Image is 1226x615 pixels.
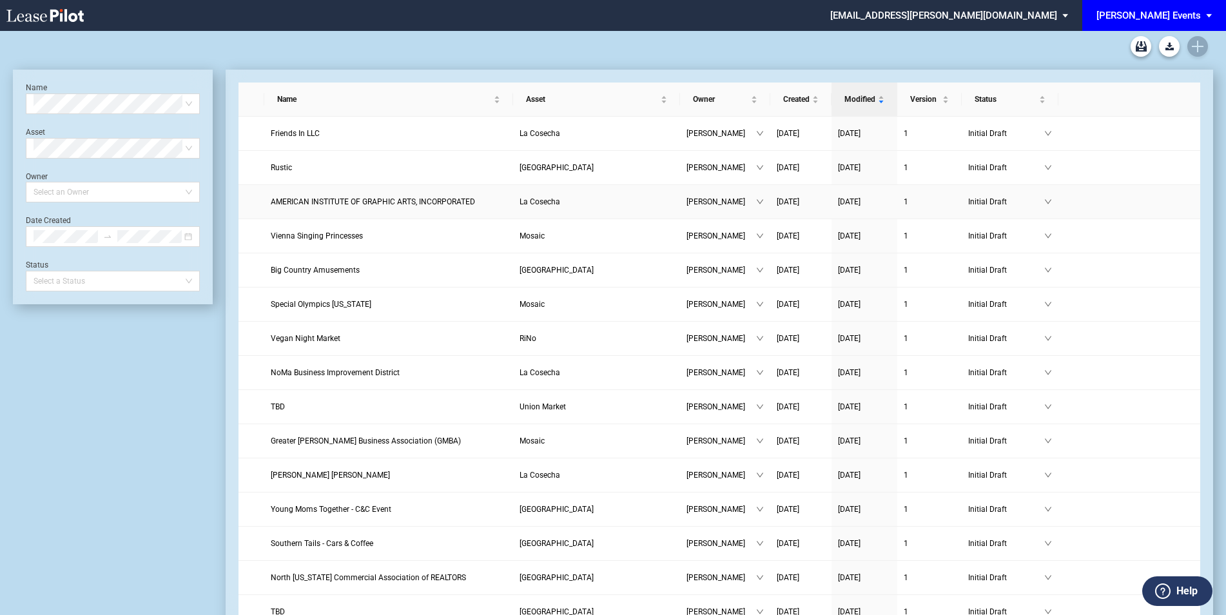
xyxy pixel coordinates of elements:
span: 1 [904,197,908,206]
label: Date Created [26,216,71,225]
span: 1 [904,505,908,514]
a: [GEOGRAPHIC_DATA] [520,537,674,550]
span: [DATE] [777,402,799,411]
span: Initial Draft [968,195,1044,208]
span: Mosaic [520,436,545,445]
a: 1 [904,469,955,482]
span: down [1044,335,1052,342]
span: 1 [904,300,908,309]
a: 1 [904,503,955,516]
span: [DATE] [838,197,861,206]
span: Initial Draft [968,469,1044,482]
span: Initial Draft [968,503,1044,516]
span: NoMa Business Improvement District [271,368,400,377]
span: [DATE] [777,471,799,480]
a: AMERICAN INSTITUTE OF GRAPHIC ARTS, INCORPORATED [271,195,507,208]
span: swap-right [103,232,112,241]
span: [DATE] [838,163,861,172]
span: Created [783,93,810,106]
span: 1 [904,334,908,343]
th: Owner [680,83,770,117]
a: [DATE] [777,434,825,447]
span: [DATE] [777,368,799,377]
span: Initial Draft [968,127,1044,140]
span: Initial Draft [968,229,1044,242]
span: down [1044,266,1052,274]
a: La Cosecha [520,127,674,140]
a: [PERSON_NAME] [PERSON_NAME] [271,469,507,482]
span: La Cosecha [520,368,560,377]
span: down [756,232,764,240]
a: [DATE] [838,127,891,140]
th: Created [770,83,832,117]
a: [GEOGRAPHIC_DATA] [520,161,674,174]
span: [DATE] [777,573,799,582]
a: Rustic [271,161,507,174]
label: Owner [26,172,48,181]
span: La Cosecha [520,129,560,138]
a: 1 [904,400,955,413]
span: [DATE] [777,231,799,240]
span: Initial Draft [968,537,1044,550]
span: [DATE] [777,334,799,343]
span: [DATE] [838,266,861,275]
a: North [US_STATE] Commercial Association of REALTORS [271,571,507,584]
a: Download Blank Form [1159,36,1180,57]
a: 1 [904,366,955,379]
a: [DATE] [838,434,891,447]
a: 1 [904,264,955,277]
a: [DATE] [777,127,825,140]
span: Burtonsville Crossing [520,266,594,275]
label: Status [26,260,48,269]
span: down [756,335,764,342]
span: down [1044,232,1052,240]
a: [DATE] [777,469,825,482]
span: [PERSON_NAME] [686,127,756,140]
a: NoMa Business Improvement District [271,366,507,379]
span: down [756,300,764,308]
div: [PERSON_NAME] Events [1096,10,1201,21]
span: La Cosecha [520,197,560,206]
span: [DATE] [777,129,799,138]
a: [DATE] [838,503,891,516]
span: down [756,369,764,376]
span: Taylor Catherine Kelley [271,471,390,480]
span: Vegan Night Market [271,334,340,343]
span: down [756,437,764,445]
span: [PERSON_NAME] [686,571,756,584]
span: Southern Tails - Cars & Coffee [271,539,373,548]
a: [DATE] [838,469,891,482]
a: Special Olympics [US_STATE] [271,298,507,311]
span: down [756,505,764,513]
span: RiNo [520,334,536,343]
a: 1 [904,229,955,242]
span: Version [910,93,940,106]
a: Union Market [520,400,674,413]
a: [DATE] [777,264,825,277]
span: 1 [904,436,908,445]
span: to [103,232,112,241]
a: [DATE] [838,195,891,208]
a: Vienna Singing Princesses [271,229,507,242]
span: down [756,471,764,479]
span: [PERSON_NAME] [686,161,756,174]
span: [DATE] [777,505,799,514]
span: [PERSON_NAME] [686,366,756,379]
span: [DATE] [838,129,861,138]
span: [DATE] [838,368,861,377]
span: Freshfields Village [520,539,594,548]
span: Initial Draft [968,400,1044,413]
a: 1 [904,195,955,208]
span: down [1044,369,1052,376]
a: [DATE] [838,264,891,277]
span: [PERSON_NAME] [686,298,756,311]
span: down [1044,437,1052,445]
th: Status [962,83,1058,117]
span: [DATE] [777,539,799,548]
a: 1 [904,571,955,584]
span: [DATE] [838,573,861,582]
span: Initial Draft [968,298,1044,311]
a: [DATE] [838,366,891,379]
a: Mosaic [520,229,674,242]
a: [DATE] [838,161,891,174]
